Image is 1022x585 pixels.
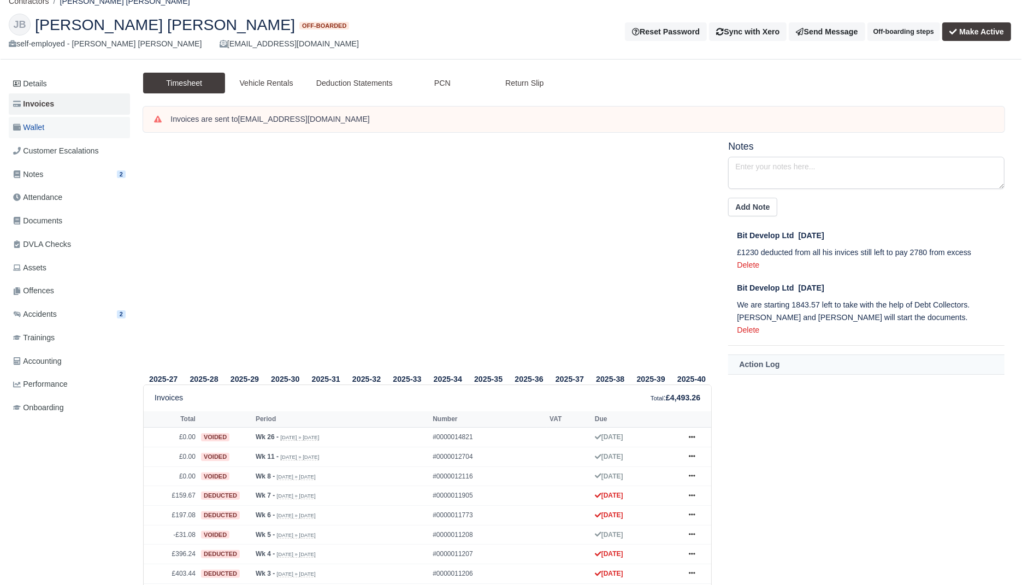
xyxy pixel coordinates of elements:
[256,472,275,480] strong: Wk 8 -
[144,411,198,428] th: Total
[9,397,130,418] a: Onboarding
[595,492,623,499] strong: [DATE]
[13,332,55,344] span: Trainings
[430,411,547,428] th: Number
[737,282,1005,294] div: [DATE]
[265,372,305,385] th: 2025-30
[277,551,316,558] small: [DATE] » [DATE]
[430,486,547,506] td: #0000011905
[201,472,229,481] span: voided
[117,170,126,179] span: 2
[299,22,349,30] span: Off-boarded
[9,140,130,162] a: Customer Escalations
[277,571,316,577] small: [DATE] » [DATE]
[238,115,370,123] strong: [EMAIL_ADDRESS][DOMAIN_NAME]
[867,22,940,41] button: Off-boarding steps
[225,372,265,385] th: 2025-29
[220,38,359,50] div: [EMAIL_ADDRESS][DOMAIN_NAME]
[737,326,759,334] a: Delete
[256,531,275,539] strong: Wk 5 -
[9,210,130,232] a: Documents
[13,168,43,181] span: Notes
[144,466,198,486] td: £0.00
[117,310,126,318] span: 2
[595,531,623,539] strong: [DATE]
[590,372,630,385] th: 2025-38
[143,73,225,94] a: Timesheet
[428,372,468,385] th: 2025-34
[13,262,46,274] span: Assets
[789,22,865,41] a: Send Message
[9,38,202,50] div: self-employed - [PERSON_NAME] [PERSON_NAME]
[387,372,427,385] th: 2025-33
[9,187,130,208] a: Attendance
[9,93,130,115] a: Invoices
[144,486,198,506] td: £159.67
[595,511,623,519] strong: [DATE]
[277,532,316,539] small: [DATE] » [DATE]
[728,354,1005,375] th: Action Log
[13,145,99,157] span: Customer Escalations
[671,372,712,385] th: 2025-40
[1,5,1021,60] div: Joshua ISRAEL Bromfield
[13,308,57,321] span: Accidents
[201,492,240,500] span: deducted
[253,411,430,428] th: Period
[256,550,275,558] strong: Wk 4 -
[13,355,62,368] span: Accounting
[144,545,198,564] td: £396.24
[9,117,130,138] a: Wallet
[280,454,319,460] small: [DATE] » [DATE]
[9,74,130,94] a: Details
[631,372,671,385] th: 2025-39
[967,533,1022,585] div: Chat Widget
[280,434,319,441] small: [DATE] » [DATE]
[201,531,229,539] span: voided
[256,453,279,460] strong: Wk 11 -
[13,238,71,251] span: DVLA Checks
[277,512,316,519] small: [DATE] » [DATE]
[144,428,198,447] td: £0.00
[306,372,346,385] th: 2025-31
[13,121,44,134] span: Wallet
[35,17,295,32] span: [PERSON_NAME] [PERSON_NAME]
[509,372,549,385] th: 2025-36
[595,433,623,441] strong: [DATE]
[709,22,787,41] button: Sync with Xero
[225,73,307,94] a: Vehicle Rentals
[9,374,130,395] a: Performance
[13,98,54,110] span: Invoices
[401,73,483,94] a: PCN
[9,351,130,372] a: Accounting
[547,411,592,428] th: VAT
[201,511,240,519] span: deducted
[666,393,700,402] strong: £4,493.26
[13,285,54,297] span: Offences
[155,393,183,403] h6: Invoices
[13,191,62,204] span: Attendance
[256,492,275,499] strong: Wk 7 -
[143,372,184,385] th: 2025-27
[9,234,130,255] a: DVLA Checks
[737,299,1005,324] p: We are starting 1843.57 left to take with the help of Debt Collectors. [PERSON_NAME] and [PERSON_...
[737,229,1005,242] div: [DATE]
[430,428,547,447] td: #0000014821
[430,545,547,564] td: #0000011207
[592,411,678,428] th: Due
[144,447,198,466] td: £0.00
[144,505,198,525] td: £197.08
[430,525,547,545] td: #0000011208
[13,215,62,227] span: Documents
[468,372,509,385] th: 2025-35
[9,280,130,302] a: Offences
[144,525,198,545] td: -£31.08
[144,564,198,584] td: £403.44
[430,447,547,466] td: #0000012704
[201,570,240,578] span: deducted
[184,372,224,385] th: 2025-28
[595,550,623,558] strong: [DATE]
[256,433,279,441] strong: Wk 26 -
[595,453,623,460] strong: [DATE]
[737,261,759,269] a: Delete
[9,327,130,348] a: Trainings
